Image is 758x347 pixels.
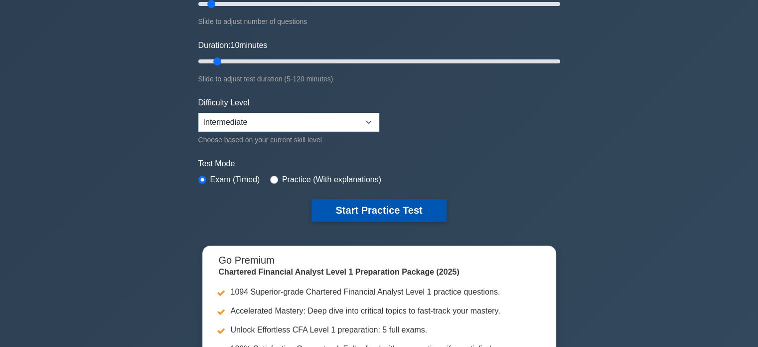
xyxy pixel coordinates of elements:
[311,199,446,222] button: Start Practice Test
[210,174,260,186] label: Exam (Timed)
[198,134,379,146] div: Choose based on your current skill level
[198,15,560,27] div: Slide to adjust number of questions
[198,39,268,51] label: Duration: minutes
[198,158,560,170] label: Test Mode
[198,97,250,109] label: Difficulty Level
[282,174,381,186] label: Practice (With explanations)
[230,41,239,49] span: 10
[198,73,560,85] div: Slide to adjust test duration (5-120 minutes)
